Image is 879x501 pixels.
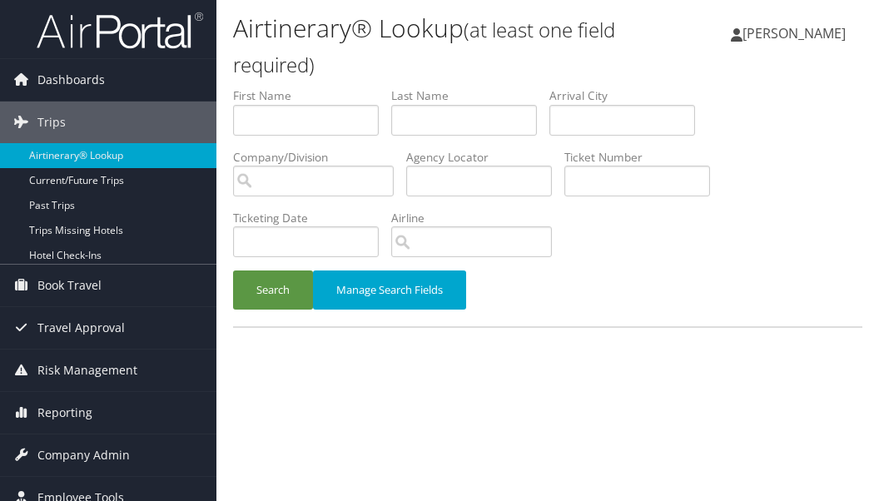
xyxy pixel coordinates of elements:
img: airportal-logo.png [37,11,203,50]
span: Book Travel [37,265,102,306]
label: Company/Division [233,149,406,166]
span: Risk Management [37,350,137,391]
span: [PERSON_NAME] [742,24,846,42]
button: Search [233,270,313,310]
label: First Name [233,87,391,104]
label: Airline [391,210,564,226]
span: Company Admin [37,434,130,476]
label: Ticket Number [564,149,723,166]
label: Ticketing Date [233,210,391,226]
a: [PERSON_NAME] [731,8,862,58]
label: Agency Locator [406,149,564,166]
span: Trips [37,102,66,143]
h1: Airtinerary® Lookup [233,11,653,81]
label: Last Name [391,87,549,104]
button: Manage Search Fields [313,270,466,310]
label: Arrival City [549,87,708,104]
span: Travel Approval [37,307,125,349]
span: Dashboards [37,59,105,101]
span: Reporting [37,392,92,434]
